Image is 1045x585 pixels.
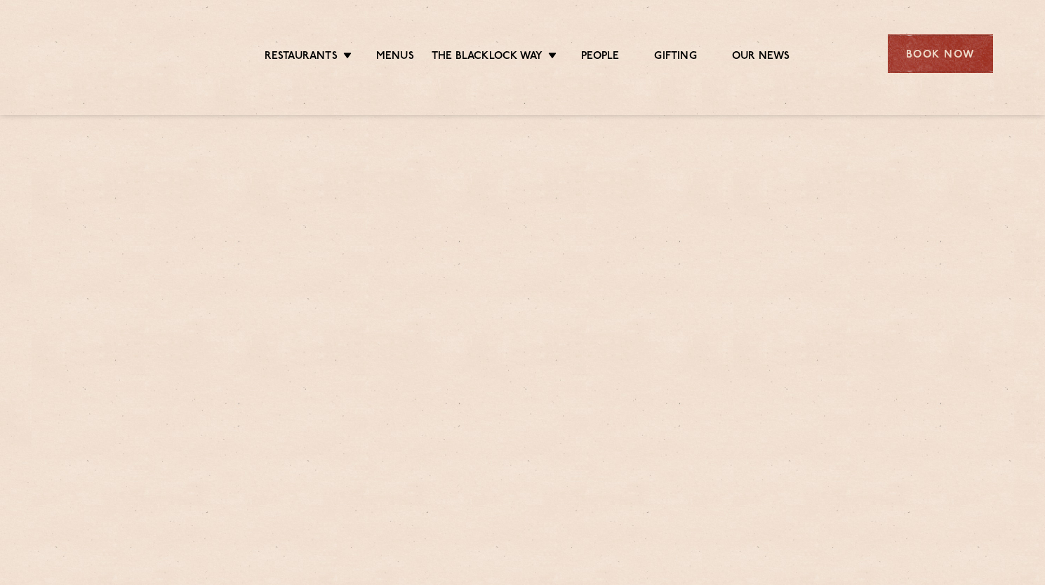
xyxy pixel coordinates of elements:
[888,34,993,73] div: Book Now
[432,50,543,65] a: The Blacklock Way
[581,50,619,65] a: People
[53,13,174,94] img: svg%3E
[732,50,790,65] a: Our News
[265,50,338,65] a: Restaurants
[654,50,696,65] a: Gifting
[376,50,414,65] a: Menus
